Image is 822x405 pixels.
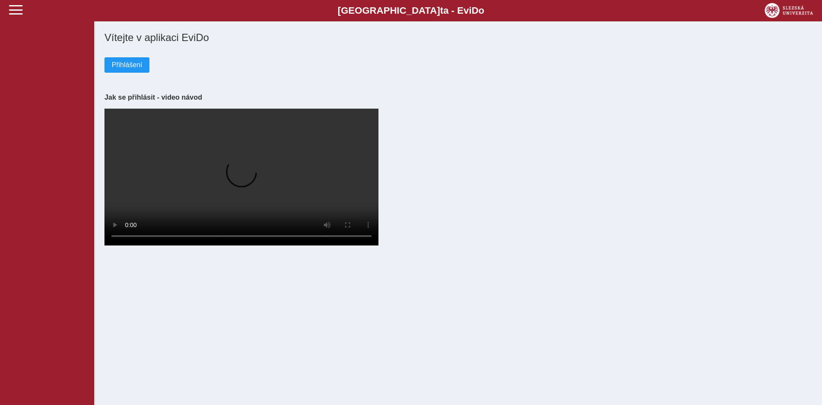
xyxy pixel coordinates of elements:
h3: Jak se přihlásit - video návod [104,93,812,101]
img: logo_web_su.png [765,3,813,18]
video: Your browser does not support the video tag. [104,109,378,245]
b: [GEOGRAPHIC_DATA] a - Evi [26,5,796,16]
span: t [440,5,443,16]
span: Přihlášení [112,61,142,69]
h1: Vítejte v aplikaci EviDo [104,32,812,44]
button: Přihlášení [104,57,149,73]
span: o [479,5,485,16]
span: D [471,5,478,16]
